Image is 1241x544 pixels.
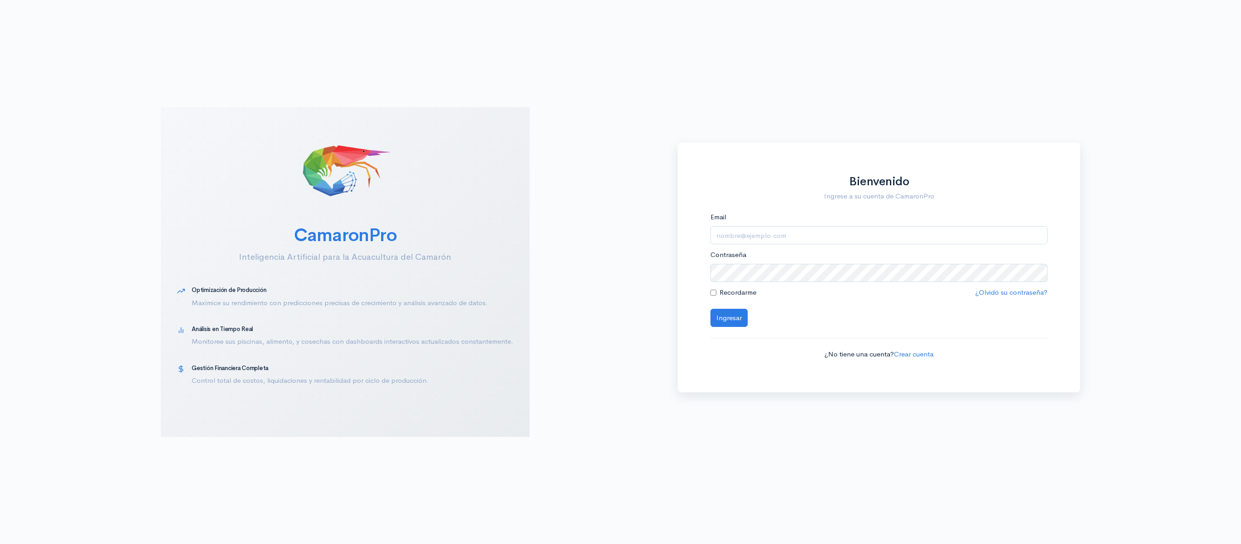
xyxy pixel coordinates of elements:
h5: Análisis en Tiempo Real [192,326,513,332]
h1: Bienvenido [710,175,1048,188]
h5: Optimización de Producción [192,287,513,293]
a: Crear cuenta [894,350,933,358]
p: Ingrese a su cuenta de CamaronPro [710,191,1048,202]
h2: CamaronPro [177,225,514,245]
label: Email [710,212,726,223]
p: Monitoree sus piscinas, alimento, y cosechas con dashboards interactivos actualizados constanteme... [192,336,513,347]
label: Contraseña [710,250,746,260]
img: CamaronPro Logo [300,124,391,214]
p: Control total de costos, liquidaciones y rentabilidad por ciclo de producción. [192,376,513,386]
a: ¿Olvidó su contraseña? [975,288,1047,297]
label: Recordarme [720,287,756,298]
p: Inteligencia Artificial para la Acuacultura del Camarón [177,251,514,263]
button: Ingresar [710,309,748,327]
p: ¿No tiene una cuenta? [710,349,1048,360]
input: nombre@ejemplo.com [710,226,1048,245]
h5: Gestión Financiera Completa [192,365,513,371]
p: Maximice su rendimiento con predicciones precisas de crecimiento y análisis avanzado de datos. [192,298,513,308]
